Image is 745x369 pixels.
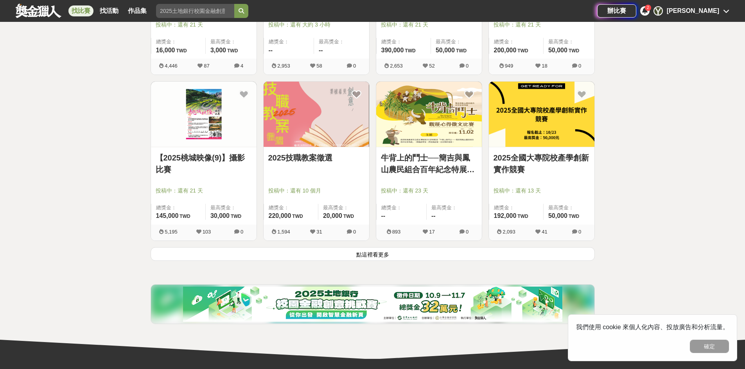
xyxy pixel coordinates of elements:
[264,82,369,147] img: Cover Image
[392,229,401,235] span: 893
[165,63,178,69] span: 4,446
[183,287,562,322] img: a5722dc9-fb8f-4159-9c92-9f5474ee55af.png
[517,214,528,219] span: TWD
[647,5,649,10] span: 2
[494,21,590,29] span: 投稿中：還有 21 天
[667,6,719,16] div: [PERSON_NAME]
[429,63,434,69] span: 52
[316,229,322,235] span: 31
[376,82,482,147] img: Cover Image
[269,38,309,46] span: 總獎金：
[548,204,590,212] span: 最高獎金：
[653,6,663,16] div: Y
[268,152,364,164] a: 2025技職教案徵選
[268,187,364,195] span: 投稿中：還有 10 個月
[381,152,477,175] a: 牛背上的鬥士──簡吉與鳳山農民組合百年紀念特展觀展心得 徵文比賽
[231,214,241,219] span: TWD
[156,4,234,18] input: 2025土地銀行校園金融創意挑戰賽：從你出發 開啟智慧金融新頁
[125,5,150,16] a: 作品集
[494,47,517,53] span: 200,000
[494,187,590,195] span: 投稿中：還有 13 天
[241,229,243,235] span: 0
[381,47,404,53] span: 390,000
[241,63,243,69] span: 4
[210,204,252,212] span: 最高獎金：
[436,47,455,53] span: 50,000
[269,212,291,219] span: 220,000
[156,38,201,46] span: 總獎金：
[494,152,590,175] a: 2025全國大專院校產學創新實作競賽
[431,204,477,212] span: 最高獎金：
[503,229,515,235] span: 2,093
[578,63,581,69] span: 0
[517,48,528,53] span: TWD
[323,212,342,219] span: 20,000
[323,204,364,212] span: 最高獎金：
[381,212,386,219] span: --
[165,229,178,235] span: 5,195
[548,212,567,219] span: 50,000
[156,212,179,219] span: 145,000
[319,38,364,46] span: 最高獎金：
[405,48,415,53] span: TWD
[542,63,547,69] span: 18
[156,47,175,53] span: 16,000
[156,152,252,175] a: 【2025桃城映像(9)】攝影比賽
[381,21,477,29] span: 投稿中：還有 21 天
[576,324,729,330] span: 我們使用 cookie 來個人化內容、投放廣告和分析流量。
[690,340,729,353] button: 確定
[210,47,226,53] span: 3,000
[277,63,290,69] span: 2,953
[436,38,477,46] span: 最高獎金：
[156,21,252,29] span: 投稿中：還有 21 天
[268,21,364,29] span: 投稿中：還有 大約 3 小時
[569,48,579,53] span: TWD
[578,229,581,235] span: 0
[210,212,230,219] span: 30,000
[156,204,201,212] span: 總獎金：
[494,212,517,219] span: 192,000
[68,5,93,16] a: 找比賽
[204,63,209,69] span: 87
[343,214,354,219] span: TWD
[494,204,539,212] span: 總獎金：
[505,63,513,69] span: 949
[97,5,122,16] a: 找活動
[456,48,467,53] span: TWD
[227,48,238,53] span: TWD
[180,214,190,219] span: TWD
[277,229,290,235] span: 1,594
[569,214,579,219] span: TWD
[210,38,252,46] span: 最高獎金：
[494,38,539,46] span: 總獎金：
[319,47,323,53] span: --
[431,212,436,219] span: --
[151,247,595,261] button: 點這裡看更多
[353,229,356,235] span: 0
[390,63,403,69] span: 2,653
[466,229,469,235] span: 0
[381,187,477,195] span: 投稿中：還有 23 天
[542,229,547,235] span: 41
[203,229,211,235] span: 103
[269,47,273,53] span: --
[381,204,422,212] span: 總獎金：
[151,82,257,147] img: Cover Image
[353,63,356,69] span: 0
[429,229,434,235] span: 17
[156,187,252,195] span: 投稿中：還有 21 天
[548,47,567,53] span: 50,000
[548,38,590,46] span: 最高獎金：
[316,63,322,69] span: 58
[489,82,594,147] img: Cover Image
[292,214,303,219] span: TWD
[176,48,187,53] span: TWD
[597,4,636,18] a: 辦比賽
[269,204,313,212] span: 總獎金：
[381,38,426,46] span: 總獎金：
